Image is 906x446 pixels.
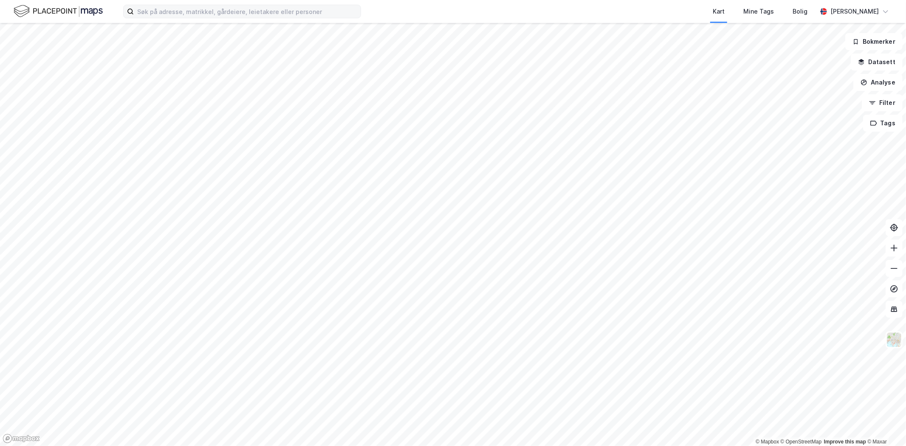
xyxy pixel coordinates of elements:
[864,405,906,446] iframe: Chat Widget
[134,5,361,18] input: Søk på adresse, matrikkel, gårdeiere, leietakere eller personer
[830,6,879,17] div: [PERSON_NAME]
[793,6,807,17] div: Bolig
[713,6,725,17] div: Kart
[743,6,774,17] div: Mine Tags
[864,405,906,446] div: Kontrollprogram for chat
[14,4,103,19] img: logo.f888ab2527a4732fd821a326f86c7f29.svg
